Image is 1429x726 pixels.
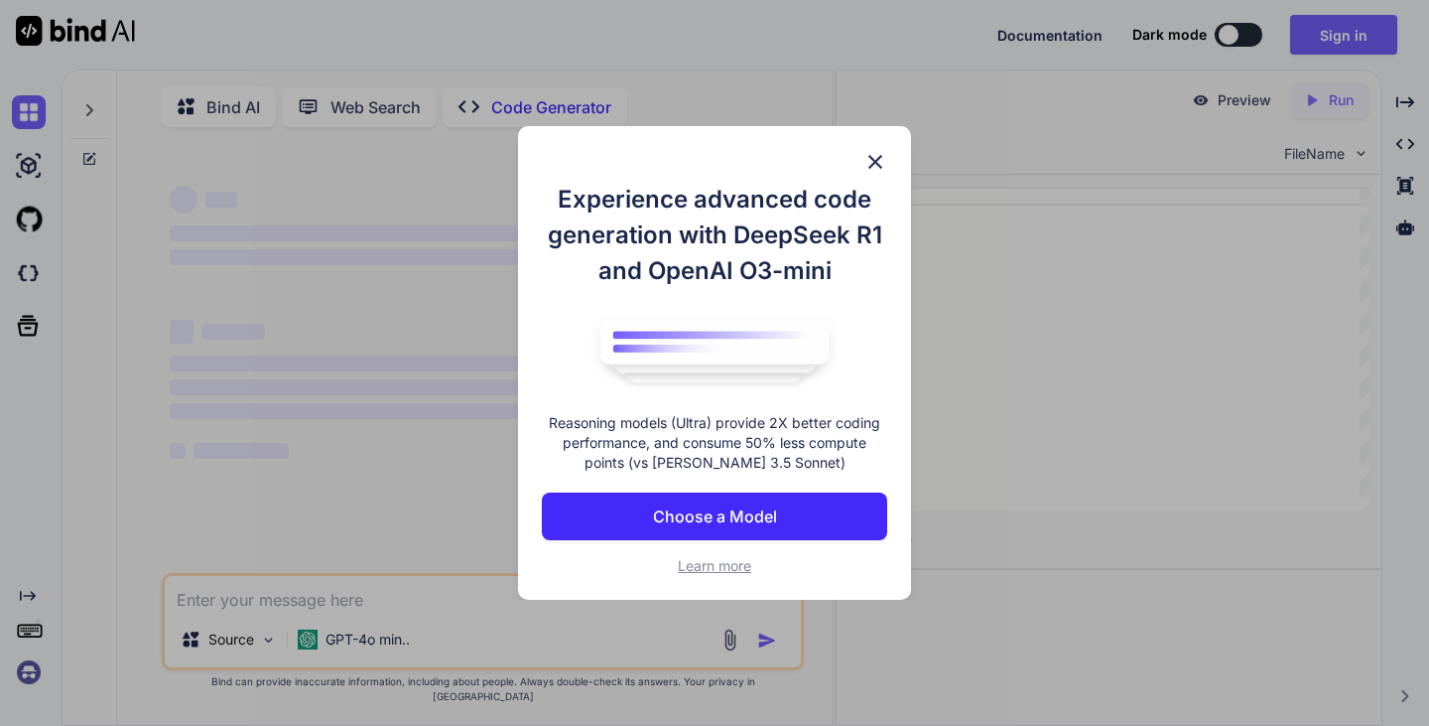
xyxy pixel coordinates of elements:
p: Reasoning models (Ultra) provide 2X better coding performance, and consume 50% less compute point... [542,413,887,473]
h1: Experience advanced code generation with DeepSeek R1 and OpenAI O3-mini [542,182,887,289]
img: bind logo [585,309,844,394]
span: Learn more [678,557,751,574]
img: close [863,150,887,174]
button: Choose a Model [542,493,887,540]
p: Choose a Model [653,505,777,528]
